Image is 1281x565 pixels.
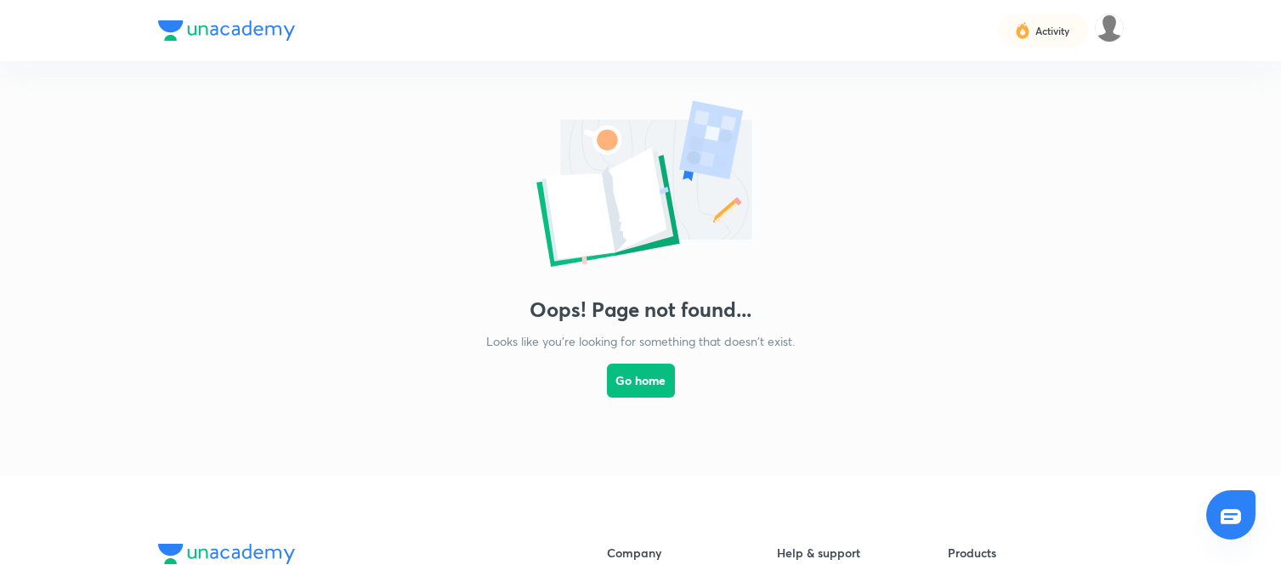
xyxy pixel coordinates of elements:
[607,544,778,562] h6: Company
[1095,14,1124,42] img: Md Khalid Hasan Ansari
[471,95,811,277] img: error
[530,297,751,322] h3: Oops! Page not found...
[158,20,295,41] img: Company Logo
[158,544,295,564] img: Company Logo
[1015,20,1030,41] img: activity
[948,544,1119,562] h6: Products
[607,364,675,398] button: Go home
[486,332,795,350] p: Looks like you're looking for something that doesn't exist.
[607,350,675,442] a: Go home
[777,544,948,562] h6: Help & support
